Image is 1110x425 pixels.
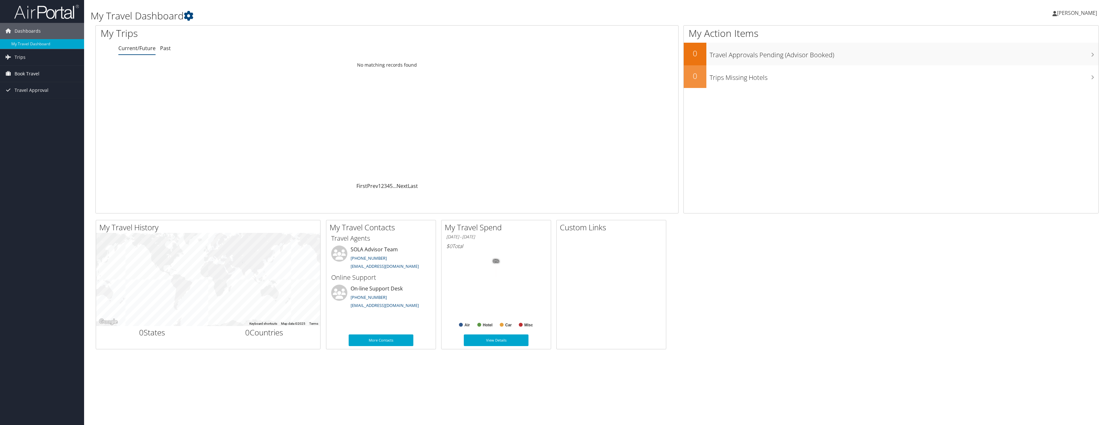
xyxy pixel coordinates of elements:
a: 1 [378,182,381,190]
td: No matching records found [96,59,678,71]
li: SOLA Advisor Team [328,245,434,272]
h2: My Travel History [99,222,320,233]
span: Dashboards [15,23,41,39]
span: [PERSON_NAME] [1057,9,1097,16]
button: Keyboard shortcuts [249,321,277,326]
span: Map data ©2025 [281,322,305,325]
li: On-line Support Desk [328,285,434,311]
a: [PHONE_NUMBER] [351,255,387,261]
a: 5 [390,182,393,190]
h6: [DATE] - [DATE] [446,234,546,240]
h1: My Trips [101,27,431,40]
h2: States [101,327,203,338]
a: View Details [464,334,528,346]
a: [EMAIL_ADDRESS][DOMAIN_NAME] [351,263,419,269]
a: [EMAIL_ADDRESS][DOMAIN_NAME] [351,302,419,308]
span: 0 [139,327,144,338]
text: Car [505,323,512,327]
h2: My Travel Contacts [330,222,436,233]
a: Open this area in Google Maps (opens a new window) [98,318,119,326]
a: Prev [367,182,378,190]
text: Misc [524,323,533,327]
a: More Contacts [349,334,413,346]
a: 2 [381,182,384,190]
span: 0 [245,327,250,338]
h3: Trips Missing Hotels [710,70,1098,82]
h3: Travel Approvals Pending (Advisor Booked) [710,47,1098,60]
span: $0 [446,243,452,250]
a: Past [160,45,171,52]
text: Air [464,323,470,327]
span: Trips [15,49,26,65]
a: First [356,182,367,190]
h2: 0 [684,71,706,82]
a: Terms (opens in new tab) [309,322,318,325]
a: 0Trips Missing Hotels [684,65,1098,88]
h3: Travel Agents [331,234,431,243]
h2: Countries [213,327,316,338]
a: [PHONE_NUMBER] [351,294,387,300]
span: Book Travel [15,66,39,82]
tspan: 0% [494,259,499,263]
h2: 0 [684,48,706,59]
a: 4 [387,182,390,190]
h2: My Travel Spend [445,222,551,233]
h1: My Action Items [684,27,1098,40]
a: 3 [384,182,387,190]
span: Travel Approval [15,82,49,98]
text: Hotel [483,323,493,327]
a: [PERSON_NAME] [1052,3,1104,23]
img: airportal-logo.png [14,4,79,19]
a: Current/Future [118,45,156,52]
a: 0Travel Approvals Pending (Advisor Booked) [684,43,1098,65]
a: Last [408,182,418,190]
h6: Total [446,243,546,250]
h1: My Travel Dashboard [91,9,766,23]
h2: Custom Links [560,222,666,233]
h3: Online Support [331,273,431,282]
a: Next [397,182,408,190]
span: … [393,182,397,190]
img: Google [98,318,119,326]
